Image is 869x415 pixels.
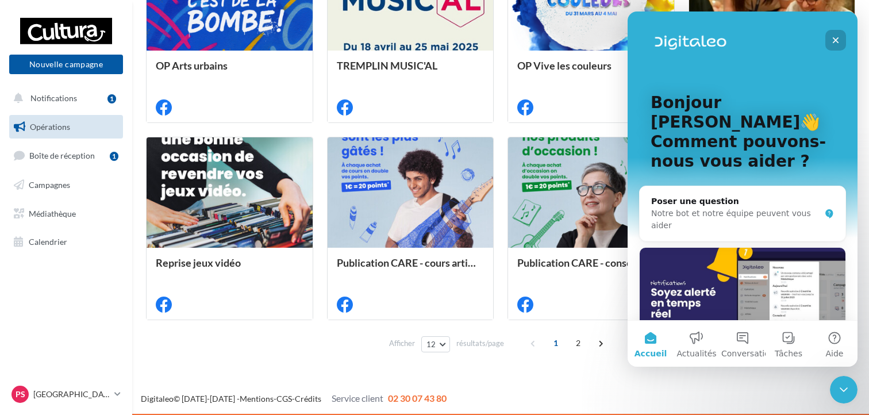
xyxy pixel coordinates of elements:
a: Campagnes [7,173,125,197]
a: Crédits [295,394,321,404]
a: CGS [276,394,292,404]
iframe: Intercom live chat [628,11,858,367]
div: Publication CARE - conso circulaire [517,257,665,280]
span: 1 [547,334,565,352]
p: [GEOGRAPHIC_DATA] [33,389,110,400]
button: Nouvelle campagne [9,55,123,74]
span: Opérations [30,122,70,132]
a: Mentions [240,394,274,404]
a: Ps [GEOGRAPHIC_DATA] [9,383,123,405]
span: Afficher [389,338,415,349]
div: 1 [110,152,118,161]
span: Calendrier [29,237,67,247]
button: Notifications 1 [7,86,121,110]
a: Calendrier [7,230,125,254]
span: Médiathèque [29,208,76,218]
div: OP Arts urbains [156,60,303,83]
div: Publication CARE - cours artistiques et musicaux [337,257,485,280]
span: Ps [16,389,25,400]
button: 12 [421,336,451,352]
span: 12 [426,340,436,349]
span: Campagnes [29,180,70,190]
div: TREMPLIN MUSIC'AL [337,60,485,83]
span: Boîte de réception [29,151,95,160]
span: Notifications [30,93,77,103]
span: 2 [569,334,587,352]
div: OP Vive les couleurs [517,60,665,83]
div: 1 [107,94,116,103]
a: Opérations [7,115,125,139]
a: Digitaleo [141,394,174,404]
iframe: Intercom live chat [830,376,858,404]
span: 02 30 07 43 80 [388,393,447,404]
span: Service client [332,393,383,404]
a: Médiathèque [7,202,125,226]
div: Reprise jeux vidéo [156,257,303,280]
span: © [DATE]-[DATE] - - - [141,394,447,404]
a: Boîte de réception1 [7,143,125,168]
span: résultats/page [456,338,504,349]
